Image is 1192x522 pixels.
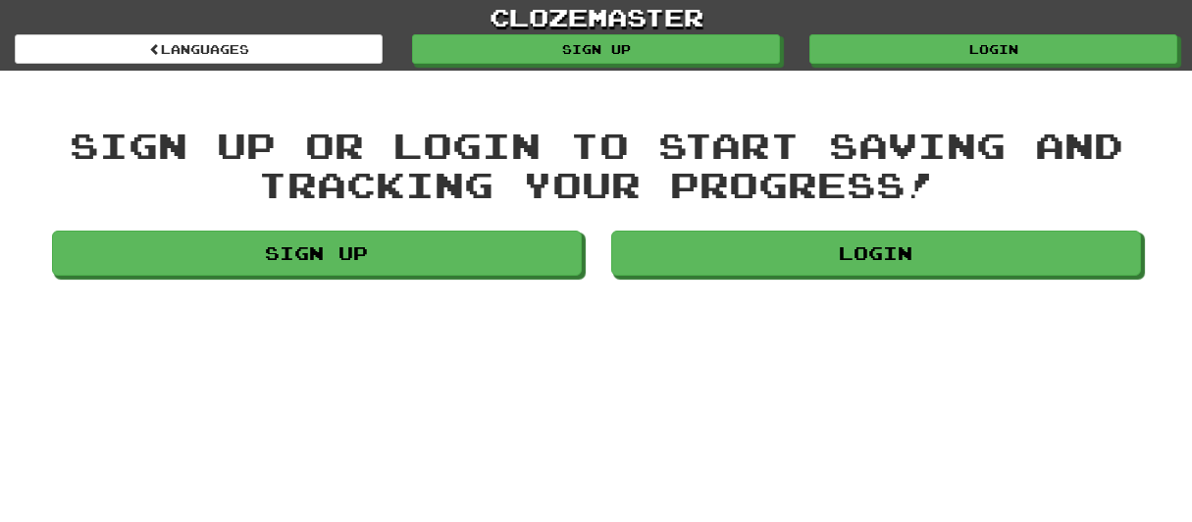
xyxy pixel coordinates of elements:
a: Sign up [52,231,582,276]
a: Languages [15,34,383,64]
div: Sign up or login to start saving and tracking your progress! [52,126,1141,203]
a: Sign up [412,34,780,64]
a: Login [611,231,1141,276]
a: Login [809,34,1177,64]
